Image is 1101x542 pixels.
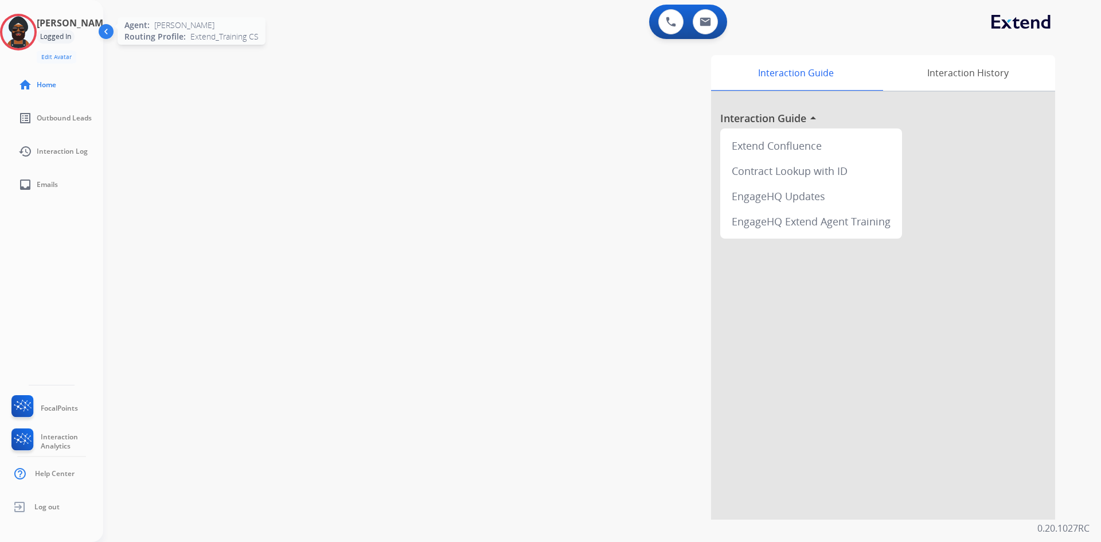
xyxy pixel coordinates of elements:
[37,80,56,89] span: Home
[37,114,92,123] span: Outbound Leads
[9,428,103,455] a: Interaction Analytics
[18,111,32,125] mat-icon: list_alt
[37,30,75,44] div: Logged In
[37,16,111,30] h3: [PERSON_NAME]
[725,209,897,234] div: EngageHQ Extend Agent Training
[154,20,214,31] span: [PERSON_NAME]
[37,147,88,156] span: Interaction Log
[725,158,897,184] div: Contract Lookup with ID
[9,395,78,422] a: FocalPoints
[18,178,32,192] mat-icon: inbox
[37,180,58,189] span: Emails
[18,145,32,158] mat-icon: history
[37,50,76,64] button: Edit Avatar
[725,133,897,158] div: Extend Confluence
[725,184,897,209] div: EngageHQ Updates
[124,20,150,31] span: Agent:
[18,78,32,92] mat-icon: home
[124,31,186,42] span: Routing Profile:
[711,55,880,91] div: Interaction Guide
[2,16,34,48] img: avatar
[34,502,60,512] span: Log out
[41,404,78,413] span: FocalPoints
[35,469,75,478] span: Help Center
[880,55,1055,91] div: Interaction History
[41,432,103,451] span: Interaction Analytics
[190,31,259,42] span: Extend_Training CS
[1037,521,1090,535] p: 0.20.1027RC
